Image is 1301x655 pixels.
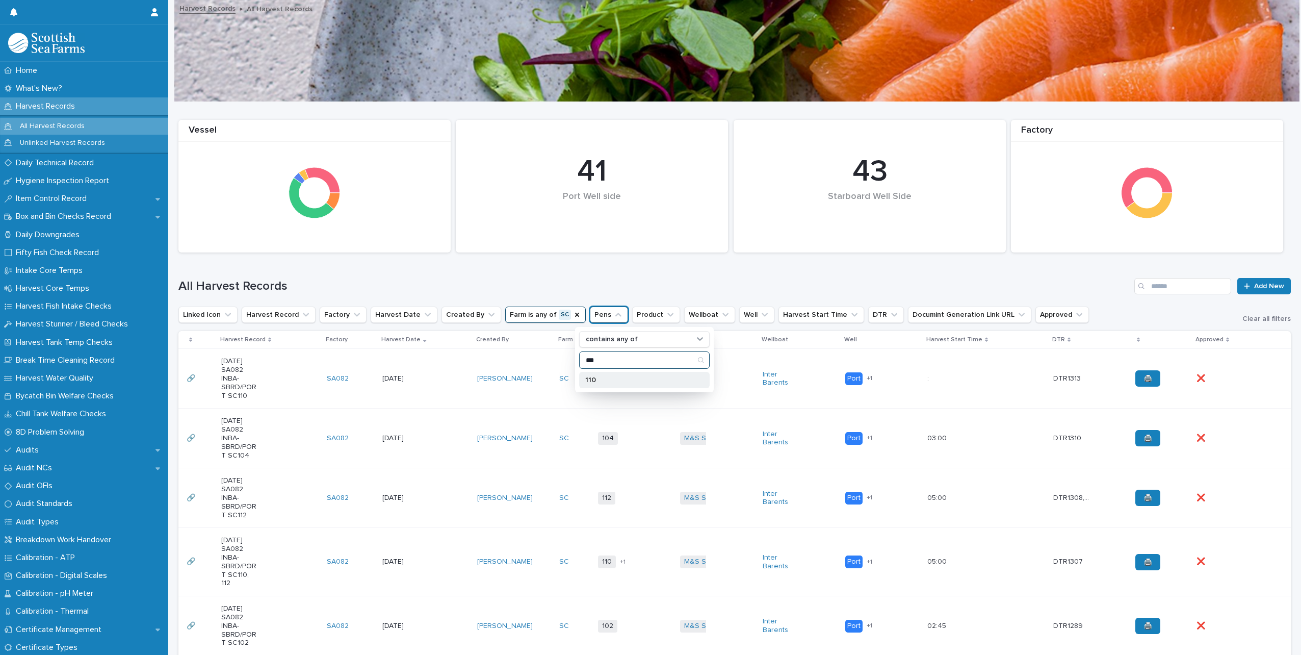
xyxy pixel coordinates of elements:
p: [DATE] [382,494,419,502]
button: Farm [505,307,586,323]
a: Inter Barents [763,553,799,571]
p: Harvest Stunner / Bleed Checks [12,319,136,329]
p: Audit OFIs [12,481,61,491]
a: 🖨️ [1135,554,1160,570]
p: Harvest Water Quality [12,373,101,383]
span: 102 [598,620,617,633]
p: DTR1289 [1053,620,1085,631]
div: Port [845,620,863,633]
button: Harvest Record [242,307,316,323]
p: Audits [12,445,47,455]
p: Intake Core Temps [12,266,91,275]
p: 🔗 [187,620,197,631]
div: Port [845,556,863,568]
p: [DATE] SA082 INBA-SBRD/PORT SC110 [221,357,257,400]
tr: 🔗🔗 [DATE] SA082 INBA-SBRD/PORT SC112SA082 [DATE][PERSON_NAME] SC 112M&S Select Inter Barents Port... [178,468,1291,528]
input: Search [580,352,709,368]
p: Factory [326,334,348,345]
p: Break Time Cleaning Record [12,356,123,365]
tr: 🔗🔗 [DATE] SA082 INBA-SBRD/PORT SC104SA082 [DATE][PERSON_NAME] SC 104M&S Select Inter Barents Port... [178,409,1291,468]
p: 🔗 [187,372,197,383]
p: ❌ [1196,620,1207,631]
p: Unlinked Harvest Records [12,139,113,147]
p: Audit Types [12,517,67,527]
a: [PERSON_NAME] [477,374,533,383]
p: Audit Standards [12,499,81,509]
p: Home [12,66,45,75]
a: 🖨️ [1135,618,1160,634]
p: DTR1308, DTR1309 [1053,492,1091,502]
p: [DATE] [382,434,419,443]
button: Well [739,307,774,323]
div: Vessel [178,125,451,142]
p: Harvest Records [12,102,83,111]
button: Harvest Start Time [778,307,864,323]
p: Certificate Management [12,625,110,635]
p: [DATE] [382,622,419,631]
p: Farm [558,334,573,345]
p: Approved [1195,334,1224,345]
p: Calibration - Thermal [12,607,97,616]
button: Approved [1035,307,1089,323]
p: What's New? [12,84,70,93]
div: Port [845,372,863,385]
span: Add New [1254,283,1284,290]
span: + 1 [867,375,872,382]
p: Harvest Core Temps [12,284,97,293]
div: Search [579,351,710,369]
span: + 1 [620,559,626,565]
p: Well [844,334,857,345]
p: : [927,372,931,383]
p: Harvest Start Time [926,334,982,345]
a: SA082 [327,374,349,383]
p: Wellboat [762,334,788,345]
p: Daily Technical Record [12,158,102,168]
div: Port [845,432,863,445]
p: 05:00 [927,556,949,566]
p: ❌ [1196,492,1207,502]
input: Search [1134,278,1231,294]
p: Harvest Tank Temp Checks [12,338,121,347]
p: Hygiene Inspection Report [12,176,117,186]
p: Chill Tank Welfare Checks [12,409,114,419]
a: Inter Barents [763,490,799,507]
p: Box and Bin Checks Record [12,212,119,221]
p: contains any of [586,335,638,344]
button: Wellboat [684,307,735,323]
p: Audit NCs [12,463,60,473]
span: 🖨️ [1143,435,1152,442]
p: 🔗 [187,492,197,502]
a: 🖨️ [1135,370,1160,387]
div: Starboard Well Side [751,191,988,223]
p: Calibration - ATP [12,553,83,563]
p: Harvest Record [220,334,266,345]
p: DTR1313 [1053,372,1083,383]
a: [PERSON_NAME] [477,434,533,443]
p: Fifty Fish Check Record [12,248,107,258]
span: 110 [598,556,616,568]
p: Item Control Record [12,194,95,204]
a: SC [559,434,569,443]
span: 104 [598,432,618,445]
p: 03:00 [927,432,949,443]
span: Clear all filters [1242,315,1291,322]
tr: 🔗🔗 [DATE] SA082 INBA-SBRD/PORT SC110SA082 [DATE][PERSON_NAME] SC 110M&S Select Inter Barents Port... [178,349,1291,409]
a: Inter Barents [763,430,799,447]
span: 🖨️ [1143,559,1152,566]
a: [PERSON_NAME] [477,494,533,502]
p: DTR1307 [1053,556,1085,566]
button: Clear all filters [1234,315,1291,322]
span: + 1 [867,623,872,629]
span: + 1 [867,559,872,565]
p: [DATE] SA082 INBA-SBRD/PORT SC110, 112 [221,536,257,588]
a: SC [559,494,569,502]
h1: All Harvest Records [178,279,1130,294]
p: All Harvest Records [12,122,93,131]
p: 05:00 [927,492,949,502]
p: 🔗 [187,432,197,443]
button: Created By [441,307,501,323]
p: Breakdown Work Handover [12,535,119,545]
p: ❌ [1196,372,1207,383]
span: + 1 [867,435,872,441]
